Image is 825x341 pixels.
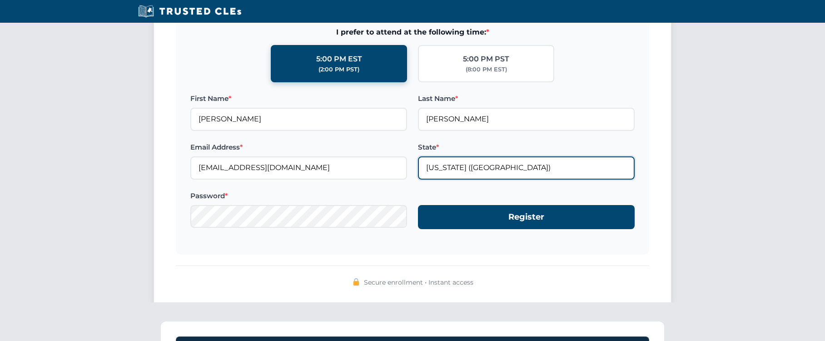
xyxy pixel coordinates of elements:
[418,93,635,104] label: Last Name
[418,142,635,153] label: State
[135,5,244,18] img: Trusted CLEs
[190,191,407,201] label: Password
[418,156,635,179] input: Florida (FL)
[418,205,635,229] button: Register
[364,277,473,287] span: Secure enrollment • Instant access
[318,65,359,74] div: (2:00 PM PST)
[316,53,362,65] div: 5:00 PM EST
[190,26,635,38] span: I prefer to attend at the following time:
[466,65,507,74] div: (8:00 PM EST)
[463,53,509,65] div: 5:00 PM PST
[353,278,360,286] img: 🔒
[190,142,407,153] label: Email Address
[418,108,635,130] input: Enter your last name
[190,93,407,104] label: First Name
[190,156,407,179] input: Enter your email
[190,108,407,130] input: Enter your first name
